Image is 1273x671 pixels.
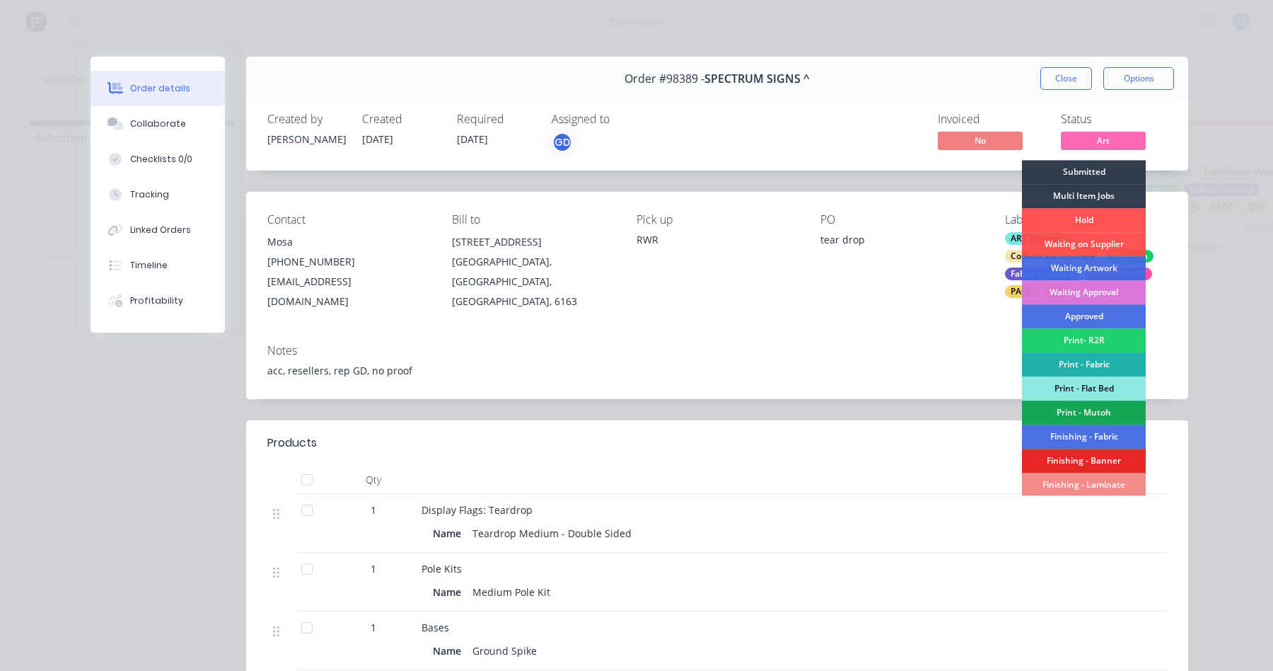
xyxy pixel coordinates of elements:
div: [STREET_ADDRESS][GEOGRAPHIC_DATA], [GEOGRAPHIC_DATA], [GEOGRAPHIC_DATA], 6163 [452,232,614,311]
div: Print - Fabric [1022,352,1146,377]
button: Checklists 0/0 [91,142,225,177]
div: Approved [1022,304,1146,328]
div: Qty [331,466,416,494]
span: 1 [371,503,376,517]
span: Bases [422,621,449,634]
div: ART Process [1005,232,1066,245]
div: Ground Spike [467,641,542,661]
button: Options [1103,67,1174,90]
div: Linked Orders [130,224,191,236]
div: PACK [1005,285,1038,298]
div: Notes [267,344,1167,357]
button: GD [552,132,573,153]
div: Required [457,113,535,126]
div: Mosa [267,232,429,252]
button: Timeline [91,248,225,283]
div: Teardrop Medium - Double Sided [467,523,637,544]
div: Finishing - Fabric [1022,425,1146,449]
div: Submitted [1022,160,1146,184]
div: Collaborate Message [1005,250,1101,263]
div: Print- R2R [1022,328,1146,352]
span: 1 [371,620,376,635]
div: Name [433,641,467,661]
button: Close [1040,67,1092,90]
button: Order details [91,71,225,106]
div: Invoiced [938,113,1044,126]
div: Finishing - Banner [1022,449,1146,473]
div: [GEOGRAPHIC_DATA], [GEOGRAPHIC_DATA], [GEOGRAPHIC_DATA], 6163 [452,252,614,311]
div: Checklists 0/0 [130,153,192,166]
div: Name [433,523,467,544]
div: RWR [636,232,798,247]
div: Collaborate [130,117,186,130]
div: Print - Flat Bed [1022,377,1146,401]
div: Medium Pole Kit [467,582,556,602]
span: No [938,132,1023,149]
span: [DATE] [362,132,393,146]
div: Multi Item Jobs [1022,184,1146,208]
div: Fabric Finishing [1005,268,1079,280]
div: Created [362,113,440,126]
span: Art [1061,132,1146,149]
div: [PHONE_NUMBER] [267,252,429,272]
div: Waiting on Supplier [1022,232,1146,256]
div: Waiting Artwork [1022,256,1146,280]
span: SPECTRUM SIGNS ^ [704,72,810,86]
span: Order #98389 - [624,72,704,86]
button: Art [1061,132,1146,153]
div: Bill to [452,213,614,226]
button: Tracking [91,177,225,212]
button: Profitability [91,283,225,319]
span: Display Flags: Teardrop [422,503,533,517]
div: [EMAIL_ADDRESS][DOMAIN_NAME] [267,272,429,311]
div: Print - Mutoh [1022,401,1146,425]
button: Linked Orders [91,212,225,248]
div: tear drop [820,232,982,252]
div: Finishing - Laminate [1022,473,1146,497]
div: Name [433,582,467,602]
div: Status [1061,113,1167,126]
div: PO [820,213,982,226]
span: Pole Kits [422,562,462,575]
span: 1 [371,561,376,576]
div: [STREET_ADDRESS] [452,232,614,252]
div: Hold [1022,208,1146,232]
div: acc, resellers, rep GD, no proof [267,363,1167,378]
div: Timeline [130,259,168,272]
div: Assigned to [552,113,693,126]
div: Created by [267,113,345,126]
div: Products [267,435,317,452]
div: Mosa[PHONE_NUMBER][EMAIL_ADDRESS][DOMAIN_NAME] [267,232,429,311]
span: [DATE] [457,132,488,146]
button: Collaborate [91,106,225,142]
div: Labels [1005,213,1167,226]
div: Order details [130,82,190,95]
div: Tracking [130,188,169,201]
div: Contact [267,213,429,226]
div: [PERSON_NAME] [267,132,345,147]
div: Pick up [636,213,798,226]
div: Waiting Approval [1022,280,1146,304]
div: Profitability [130,294,183,307]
